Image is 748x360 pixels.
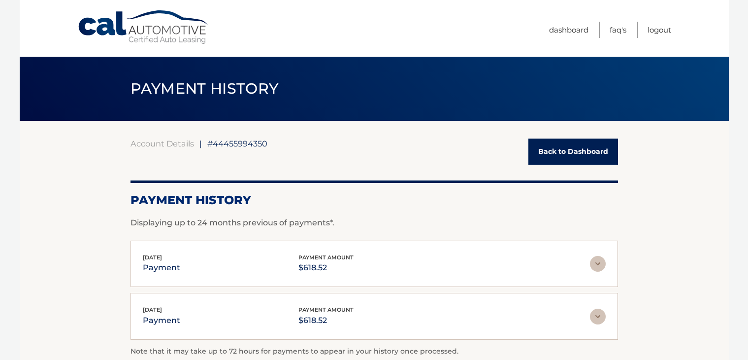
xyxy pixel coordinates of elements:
[528,139,618,165] a: Back to Dashboard
[130,139,194,148] a: Account Details
[298,261,354,275] p: $618.52
[130,346,618,358] p: Note that it may take up to 72 hours for payments to appear in your history once processed.
[549,22,588,38] a: Dashboard
[130,217,618,229] p: Displaying up to 24 months previous of payments*.
[130,193,618,208] h2: Payment History
[298,306,354,313] span: payment amount
[610,22,626,38] a: FAQ's
[648,22,671,38] a: Logout
[298,314,354,327] p: $618.52
[143,254,162,261] span: [DATE]
[590,309,606,324] img: accordion-rest.svg
[590,256,606,272] img: accordion-rest.svg
[199,139,202,148] span: |
[298,254,354,261] span: payment amount
[143,314,180,327] p: payment
[143,306,162,313] span: [DATE]
[207,139,267,148] span: #44455994350
[143,261,180,275] p: payment
[130,79,279,98] span: PAYMENT HISTORY
[77,10,210,45] a: Cal Automotive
